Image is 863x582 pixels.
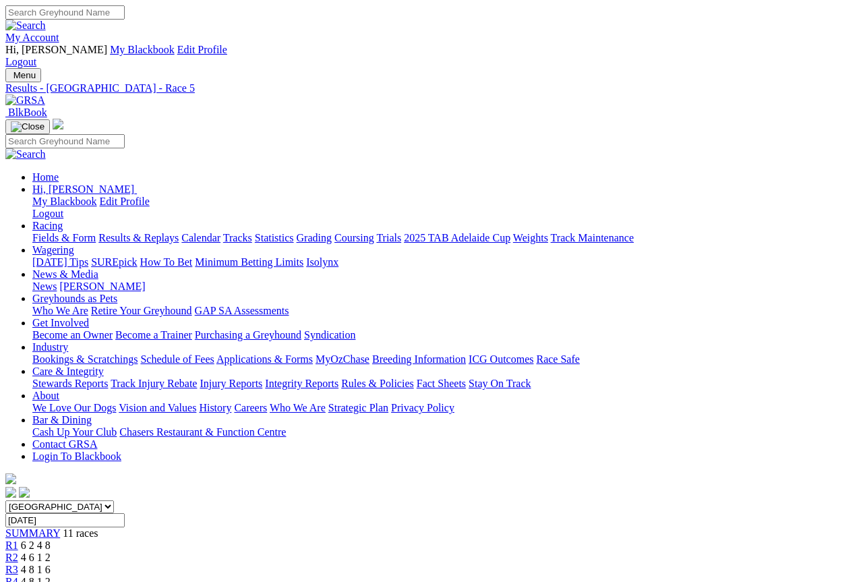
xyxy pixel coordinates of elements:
[111,378,197,389] a: Track Injury Rebate
[5,5,125,20] input: Search
[5,56,36,67] a: Logout
[195,256,303,268] a: Minimum Betting Limits
[8,107,47,118] span: BlkBook
[63,527,98,539] span: 11 races
[5,32,59,43] a: My Account
[177,44,227,55] a: Edit Profile
[306,256,338,268] a: Isolynx
[5,44,858,68] div: My Account
[21,564,51,575] span: 4 8 1 6
[11,121,44,132] img: Close
[32,378,858,390] div: Care & Integrity
[32,268,98,280] a: News & Media
[32,183,137,195] a: Hi, [PERSON_NAME]
[32,281,57,292] a: News
[200,378,262,389] a: Injury Reports
[341,378,414,389] a: Rules & Policies
[140,256,193,268] a: How To Bet
[32,183,134,195] span: Hi, [PERSON_NAME]
[5,68,41,82] button: Toggle navigation
[5,44,107,55] span: Hi, [PERSON_NAME]
[32,341,68,353] a: Industry
[469,353,533,365] a: ICG Outcomes
[32,426,858,438] div: Bar & Dining
[32,232,96,243] a: Fields & Form
[32,171,59,183] a: Home
[59,281,145,292] a: [PERSON_NAME]
[32,378,108,389] a: Stewards Reports
[115,329,192,341] a: Become a Trainer
[32,196,97,207] a: My Blackbook
[32,329,113,341] a: Become an Owner
[110,44,175,55] a: My Blackbook
[32,438,97,450] a: Contact GRSA
[32,450,121,462] a: Login To Blackbook
[195,305,289,316] a: GAP SA Assessments
[119,426,286,438] a: Chasers Restaurant & Function Centre
[304,329,355,341] a: Syndication
[32,293,117,304] a: Greyhounds as Pets
[32,366,104,377] a: Care & Integrity
[13,70,36,80] span: Menu
[270,402,326,413] a: Who We Are
[551,232,634,243] a: Track Maintenance
[119,402,196,413] a: Vision and Values
[334,232,374,243] a: Coursing
[265,378,338,389] a: Integrity Reports
[32,256,858,268] div: Wagering
[5,134,125,148] input: Search
[223,232,252,243] a: Tracks
[100,196,150,207] a: Edit Profile
[21,540,51,551] span: 6 2 4 8
[297,232,332,243] a: Grading
[32,305,88,316] a: Who We Are
[32,353,858,366] div: Industry
[5,552,18,563] a: R2
[216,353,313,365] a: Applications & Forms
[5,473,16,484] img: logo-grsa-white.png
[328,402,388,413] a: Strategic Plan
[32,232,858,244] div: Racing
[32,256,88,268] a: [DATE] Tips
[404,232,510,243] a: 2025 TAB Adelaide Cup
[536,353,579,365] a: Race Safe
[513,232,548,243] a: Weights
[19,487,30,498] img: twitter.svg
[32,244,74,256] a: Wagering
[21,552,51,563] span: 4 6 1 2
[140,353,214,365] a: Schedule of Fees
[32,281,858,293] div: News & Media
[32,208,63,219] a: Logout
[32,305,858,317] div: Greyhounds as Pets
[5,564,18,575] a: R3
[32,353,138,365] a: Bookings & Scratchings
[316,353,369,365] a: MyOzChase
[5,119,50,134] button: Toggle navigation
[5,487,16,498] img: facebook.svg
[199,402,231,413] a: History
[5,527,60,539] a: SUMMARY
[372,353,466,365] a: Breeding Information
[5,82,858,94] a: Results - [GEOGRAPHIC_DATA] - Race 5
[391,402,454,413] a: Privacy Policy
[5,94,45,107] img: GRSA
[5,540,18,551] a: R1
[91,256,137,268] a: SUREpick
[98,232,179,243] a: Results & Replays
[32,329,858,341] div: Get Involved
[53,119,63,129] img: logo-grsa-white.png
[91,305,192,316] a: Retire Your Greyhound
[32,220,63,231] a: Racing
[376,232,401,243] a: Trials
[5,107,47,118] a: BlkBook
[195,329,301,341] a: Purchasing a Greyhound
[5,513,125,527] input: Select date
[5,20,46,32] img: Search
[32,414,92,426] a: Bar & Dining
[32,317,89,328] a: Get Involved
